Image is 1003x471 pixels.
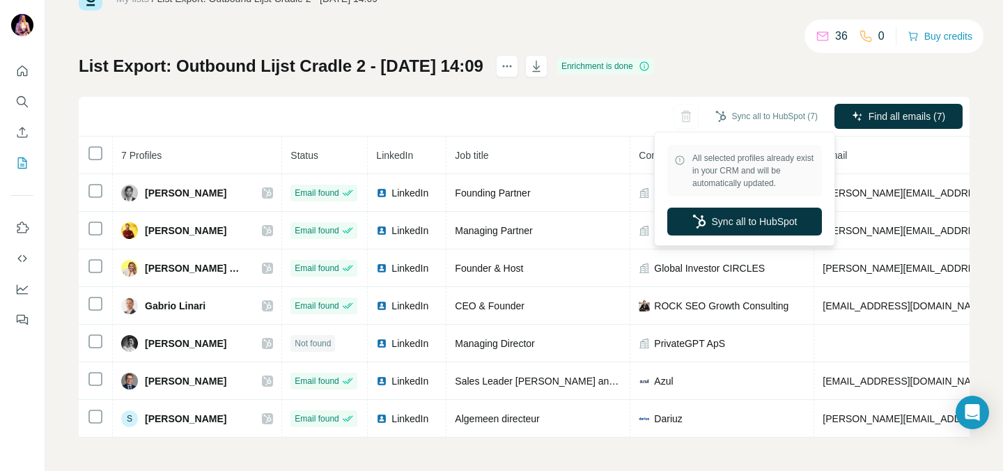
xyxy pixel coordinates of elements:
img: company-logo [639,300,650,311]
span: Dariuz [654,412,682,426]
span: Email found [295,224,339,237]
img: Avatar [11,14,33,36]
span: Algemeen directeur [455,413,539,424]
span: Sales Leader [PERSON_NAME] and [GEOGRAPHIC_DATA] [455,376,718,387]
span: LinkedIn [391,337,428,350]
img: LinkedIn logo [376,187,387,199]
div: Enrichment is done [557,58,654,75]
img: LinkedIn logo [376,300,387,311]
span: [EMAIL_ADDRESS][DOMAIN_NAME] [823,300,988,311]
img: Avatar [121,335,138,352]
span: Company [639,150,681,161]
span: Gabrio Linari [145,299,205,313]
span: LinkedIn [391,299,428,313]
span: Find all emails (7) [869,109,945,123]
span: LinkedIn [391,186,428,200]
img: Avatar [121,185,138,201]
span: [PERSON_NAME] [145,337,226,350]
button: actions [496,55,518,77]
span: Managing Partner [455,225,532,236]
button: Sync all to HubSpot (7) [706,106,827,127]
span: [PERSON_NAME] [145,412,226,426]
img: company-logo [639,413,650,424]
div: S [121,410,138,427]
img: Avatar [121,298,138,314]
img: LinkedIn logo [376,338,387,349]
button: Find all emails (7) [834,104,963,129]
img: LinkedIn logo [376,225,387,236]
span: Job title [455,150,488,161]
img: LinkedIn logo [376,376,387,387]
button: Use Surfe on LinkedIn [11,215,33,240]
span: Email found [295,375,339,387]
button: Use Surfe API [11,246,33,271]
button: My lists [11,150,33,176]
span: Azul [654,374,673,388]
img: company-logo [639,376,650,387]
span: [PERSON_NAME] ⚡⚡⚡ [145,261,248,275]
span: Founder & Host [455,263,523,274]
span: Founding Partner [455,187,530,199]
button: Sync all to HubSpot [667,208,822,235]
button: Feedback [11,307,33,332]
img: Avatar [121,222,138,239]
span: LinkedIn [391,261,428,275]
img: LinkedIn logo [376,413,387,424]
span: 7 Profiles [121,150,162,161]
span: [EMAIL_ADDRESS][DOMAIN_NAME] [823,376,988,387]
span: Email found [295,187,339,199]
span: PrivateGPT ApS [654,337,725,350]
span: [PERSON_NAME] [145,224,226,238]
span: Email found [295,262,339,275]
p: 36 [835,28,848,45]
img: LinkedIn logo [376,263,387,274]
span: Email found [295,412,339,425]
span: LinkedIn [391,374,428,388]
span: LinkedIn [391,224,428,238]
span: Managing Director [455,338,534,349]
button: Enrich CSV [11,120,33,145]
span: ROCK SEO Growth Consulting [654,299,788,313]
h1: List Export: Outbound Lijst Cradle 2 - [DATE] 14:09 [79,55,483,77]
span: Status [290,150,318,161]
span: LinkedIn [391,412,428,426]
div: Open Intercom Messenger [956,396,989,429]
img: Avatar [121,373,138,389]
p: 0 [878,28,885,45]
img: Avatar [121,260,138,277]
button: Buy credits [908,26,972,46]
span: CEO & Founder [455,300,524,311]
span: [PERSON_NAME] [145,186,226,200]
span: [PERSON_NAME] [145,374,226,388]
span: Global Investor CIRCLES [654,261,765,275]
span: All selected profiles already exist in your CRM and will be automatically updated. [692,152,815,190]
button: Dashboard [11,277,33,302]
button: Search [11,89,33,114]
span: LinkedIn [376,150,413,161]
span: Email found [295,300,339,312]
button: Quick start [11,59,33,84]
span: Not found [295,337,331,350]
